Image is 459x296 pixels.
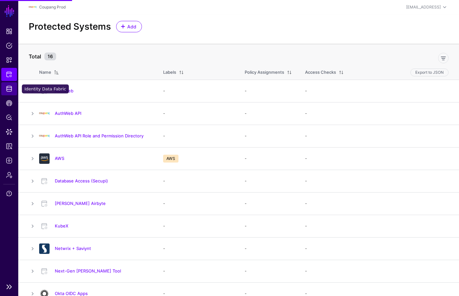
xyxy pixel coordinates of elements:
[1,140,17,153] a: Access Reporting
[1,39,17,52] a: Policies
[29,3,37,11] img: svg+xml;base64,PHN2ZyBpZD0iTG9nbyIgeG1sbnM9Imh0dHA6Ly93d3cudzMub3JnLzIwMDAvc3ZnIiB3aWR0aD0iMTIxLj...
[39,5,66,9] a: Coupang Prod
[6,114,12,121] span: Policy Lens
[6,100,12,106] span: CAEP Hub
[238,215,298,237] td: -
[6,42,12,49] span: Policies
[1,168,17,181] a: Admin
[29,21,111,32] h2: Protected Systems
[238,125,298,147] td: -
[1,111,17,124] a: Policy Lens
[6,143,12,149] span: Access Reporting
[157,192,238,215] td: -
[55,291,88,296] a: Okta OIDC Apps
[410,69,449,76] button: Export to JSON
[1,125,17,138] a: Data Lens
[305,110,449,117] div: -
[163,155,178,163] span: AWS
[157,170,238,192] td: -
[238,80,298,102] td: -
[6,28,12,35] span: Dashboard
[157,102,238,125] td: -
[305,268,449,274] div: -
[1,154,17,167] a: Logs
[39,153,50,164] img: svg+xml;base64,PHN2ZyB3aWR0aD0iNjQiIGhlaWdodD0iNjQiIHZpZXdCb3g9IjAgMCA2NCA2NCIgZmlsbD0ibm9uZSIgeG...
[6,190,12,197] span: Support
[29,53,41,60] strong: Total
[157,125,238,147] td: -
[55,223,69,228] a: KubeX
[127,23,137,30] span: Add
[238,237,298,260] td: -
[157,237,238,260] td: -
[305,223,449,229] div: -
[1,25,17,38] a: Dashboard
[6,71,12,78] span: Protected Systems
[238,192,298,215] td: -
[238,170,298,192] td: -
[238,260,298,282] td: -
[157,215,238,237] td: -
[1,97,17,110] a: CAEP Hub
[163,69,176,76] div: Labels
[55,156,64,161] a: AWS
[1,82,17,95] a: Identity Data Fabric
[116,21,142,32] a: Add
[406,4,441,10] div: [EMAIL_ADDRESS]
[305,178,449,184] div: -
[39,69,51,76] div: Name
[1,54,17,67] a: Snippets
[305,133,449,139] div: -
[55,268,121,273] a: Next-Gen [PERSON_NAME] Tool
[305,88,449,94] div: -
[6,57,12,63] span: Snippets
[6,172,12,178] span: Admin
[39,131,50,141] img: svg+xml;base64,PHN2ZyBpZD0iTG9nbyIgeG1sbnM9Imh0dHA6Ly93d3cudzMub3JnLzIwMDAvc3ZnIiB3aWR0aD0iMTIxLj...
[305,200,449,207] div: -
[39,243,50,254] img: svg+xml;base64,PD94bWwgdmVyc2lvbj0iMS4wIiBlbmNvZGluZz0idXRmLTgiPz4KPCEtLSBHZW5lcmF0b3I6IEFkb2JlIE...
[305,155,449,162] div: -
[22,85,69,94] div: Identity Data Fabric
[55,201,106,206] a: [PERSON_NAME] Airbyte
[1,68,17,81] a: Protected Systems
[39,108,50,119] img: svg+xml;base64,PHN2ZyBpZD0iTG9nbyIgeG1sbnM9Imh0dHA6Ly93d3cudzMub3JnLzIwMDAvc3ZnIiB3aWR0aD0iMTIxLj...
[238,147,298,170] td: -
[157,260,238,282] td: -
[55,178,108,183] a: Database Access (Secupi)
[6,129,12,135] span: Data Lens
[305,69,336,76] div: Access Checks
[238,102,298,125] td: -
[55,133,144,138] a: AuthWeb API Role and Permission Directory
[305,245,449,252] div: -
[6,157,12,164] span: Logs
[245,69,284,76] div: Policy Assignments
[157,80,238,102] td: -
[55,111,81,116] a: AuthWeb API
[55,246,91,251] a: Netwrix + Saviynt
[44,53,56,60] small: 16
[6,86,12,92] span: Identity Data Fabric
[4,4,15,18] a: SGNL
